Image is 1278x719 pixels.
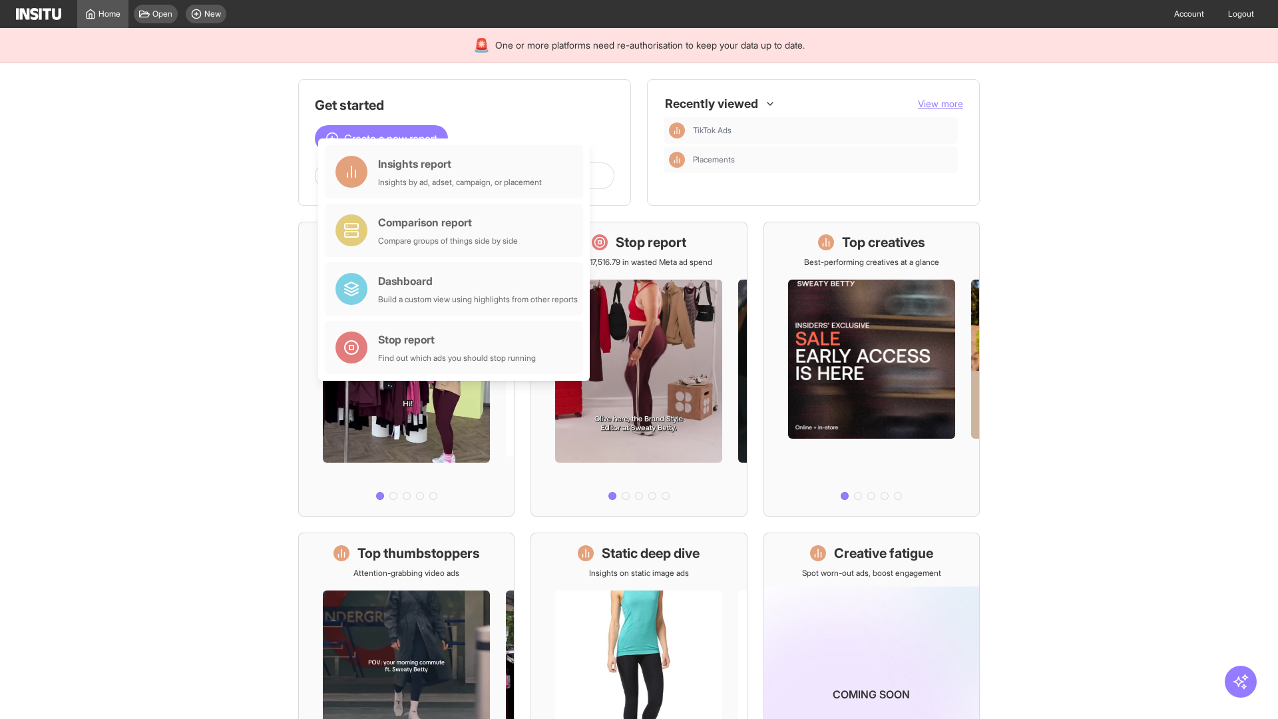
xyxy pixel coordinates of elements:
p: Best-performing creatives at a glance [804,257,939,268]
span: Create a new report [344,130,437,146]
p: Insights on static image ads [589,568,689,579]
div: Comparison report [378,214,518,230]
span: View more [918,98,963,109]
div: Compare groups of things side by side [378,236,518,246]
div: Dashboard [378,273,578,289]
img: Logo [16,8,61,20]
span: TikTok Ads [693,125,732,136]
span: Placements [693,154,735,165]
h1: Top creatives [842,233,925,252]
div: Find out which ads you should stop running [378,353,536,363]
a: Top creativesBest-performing creatives at a glance [763,222,980,517]
button: View more [918,97,963,111]
h1: Static deep dive [602,544,700,563]
a: What's live nowSee all active ads instantly [298,222,515,517]
p: Save £17,516.79 in wasted Meta ad spend [566,257,712,268]
h1: Get started [315,96,614,115]
span: Home [99,9,120,19]
p: Attention-grabbing video ads [353,568,459,579]
span: New [204,9,221,19]
a: Stop reportSave £17,516.79 in wasted Meta ad spend [531,222,747,517]
h1: Stop report [616,233,686,252]
div: 🚨 [473,36,490,55]
div: Insights [669,122,685,138]
span: One or more platforms need re-authorisation to keep your data up to date. [495,39,805,52]
div: Insights by ad, adset, campaign, or placement [378,177,542,188]
button: Create a new report [315,125,448,152]
div: Insights [669,152,685,168]
h1: Top thumbstoppers [357,544,480,563]
div: Stop report [378,332,536,348]
span: Open [152,9,172,19]
div: Insights report [378,156,542,172]
span: TikTok Ads [693,125,953,136]
span: Placements [693,154,953,165]
div: Build a custom view using highlights from other reports [378,294,578,305]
